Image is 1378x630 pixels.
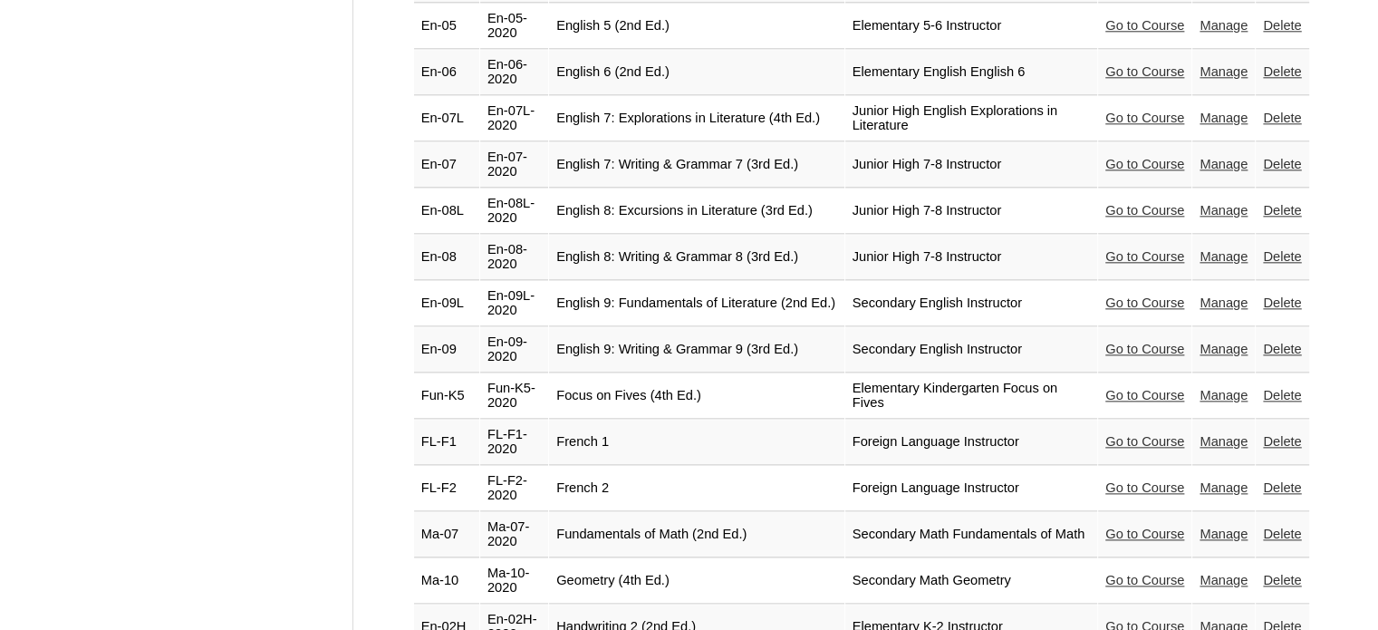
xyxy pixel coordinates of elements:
td: En-07-2020 [480,142,548,188]
td: Junior High 7-8 Instructor [845,189,1098,234]
a: Delete [1263,296,1301,310]
a: Go to Course [1105,527,1184,541]
td: En-09L [414,281,479,326]
a: Go to Course [1105,342,1184,356]
td: En-07L-2020 [480,96,548,141]
td: En-08-2020 [480,235,548,280]
td: Fun-K5 [414,373,479,419]
td: FL-F1-2020 [480,420,548,465]
td: English 7: Explorations in Literature (4th Ed.) [549,96,843,141]
td: Elementary Kindergarten Focus on Fives [845,373,1098,419]
a: Manage [1200,18,1248,33]
a: Delete [1263,342,1301,356]
a: Delete [1263,111,1301,125]
td: En-07 [414,142,479,188]
td: FL-F1 [414,420,479,465]
a: Manage [1200,157,1248,171]
td: En-09-2020 [480,327,548,373]
a: Delete [1263,203,1301,218]
td: Geometry (4th Ed.) [549,558,843,604]
td: En-05-2020 [480,4,548,49]
a: Go to Course [1105,64,1184,79]
a: Delete [1263,18,1301,33]
a: Go to Course [1105,111,1184,125]
td: English 5 (2nd Ed.) [549,4,843,49]
td: French 2 [549,466,843,511]
td: FL-F2-2020 [480,466,548,511]
td: English 8: Writing & Grammar 8 (3rd Ed.) [549,235,843,280]
td: English 8: Excursions in Literature (3rd Ed.) [549,189,843,234]
td: En-08L [414,189,479,234]
a: Manage [1200,296,1248,310]
a: Delete [1263,388,1301,402]
td: Ma-10 [414,558,479,604]
td: Elementary 5-6 Instructor [845,4,1098,49]
td: Ma-07-2020 [480,512,548,557]
td: Focus on Fives (4th Ed.) [549,373,843,419]
td: En-08L-2020 [480,189,548,234]
td: English 9: Writing & Grammar 9 (3rd Ed.) [549,327,843,373]
a: Manage [1200,388,1248,402]
td: English 6 (2nd Ed.) [549,50,843,95]
a: Manage [1200,342,1248,356]
a: Go to Course [1105,203,1184,218]
a: Delete [1263,157,1301,171]
td: Ma-07 [414,512,479,557]
td: Fun-K5-2020 [480,373,548,419]
a: Manage [1200,573,1248,587]
td: En-09L-2020 [480,281,548,326]
a: Manage [1200,434,1248,449]
a: Manage [1200,64,1248,79]
a: Manage [1200,203,1248,218]
a: Delete [1263,527,1301,541]
td: Junior High 7-8 Instructor [845,142,1098,188]
td: Junior High English Explorations in Literature [845,96,1098,141]
td: En-05 [414,4,479,49]
a: Delete [1263,480,1301,495]
a: Manage [1200,527,1248,541]
td: Junior High 7-8 Instructor [845,235,1098,280]
td: Elementary English English 6 [845,50,1098,95]
a: Go to Course [1105,249,1184,264]
td: En-07L [414,96,479,141]
a: Manage [1200,249,1248,264]
a: Delete [1263,249,1301,264]
a: Go to Course [1105,480,1184,495]
a: Go to Course [1105,296,1184,310]
td: Foreign Language Instructor [845,420,1098,465]
td: Foreign Language Instructor [845,466,1098,511]
a: Manage [1200,480,1248,495]
td: English 7: Writing & Grammar 7 (3rd Ed.) [549,142,843,188]
td: En-06-2020 [480,50,548,95]
td: French 1 [549,420,843,465]
td: Secondary Math Fundamentals of Math [845,512,1098,557]
td: English 9: Fundamentals of Literature (2nd Ed.) [549,281,843,326]
a: Delete [1263,434,1301,449]
a: Delete [1263,64,1301,79]
a: Manage [1200,111,1248,125]
td: Secondary English Instructor [845,281,1098,326]
td: En-06 [414,50,479,95]
td: Secondary Math Geometry [845,558,1098,604]
a: Go to Course [1105,157,1184,171]
a: Go to Course [1105,434,1184,449]
td: En-09 [414,327,479,373]
a: Go to Course [1105,18,1184,33]
td: En-08 [414,235,479,280]
a: Delete [1263,573,1301,587]
a: Go to Course [1105,573,1184,587]
td: Ma-10-2020 [480,558,548,604]
td: Secondary English Instructor [845,327,1098,373]
td: Fundamentals of Math (2nd Ed.) [549,512,843,557]
td: FL-F2 [414,466,479,511]
a: Go to Course [1105,388,1184,402]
